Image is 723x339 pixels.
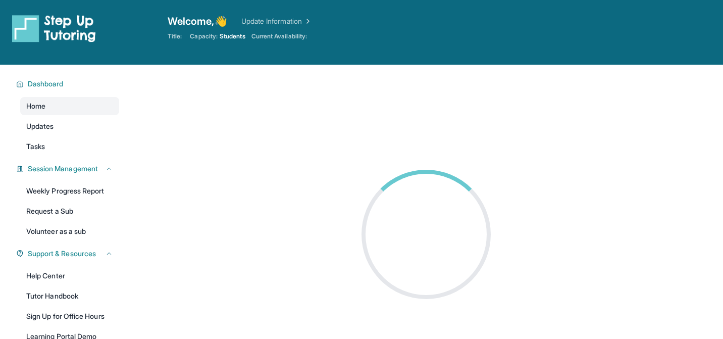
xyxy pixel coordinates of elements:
[168,14,227,28] span: Welcome, 👋
[168,32,182,40] span: Title:
[251,32,307,40] span: Current Availability:
[28,249,96,259] span: Support & Resources
[26,121,54,131] span: Updates
[24,164,113,174] button: Session Management
[24,79,113,89] button: Dashboard
[20,137,119,156] a: Tasks
[241,16,312,26] a: Update Information
[302,16,312,26] img: Chevron Right
[20,267,119,285] a: Help Center
[26,141,45,152] span: Tasks
[24,249,113,259] button: Support & Resources
[220,32,245,40] span: Students
[20,202,119,220] a: Request a Sub
[20,97,119,115] a: Home
[20,222,119,240] a: Volunteer as a sub
[26,101,45,111] span: Home
[28,164,98,174] span: Session Management
[20,287,119,305] a: Tutor Handbook
[20,307,119,325] a: Sign Up for Office Hours
[20,117,119,135] a: Updates
[28,79,64,89] span: Dashboard
[12,14,96,42] img: logo
[20,182,119,200] a: Weekly Progress Report
[190,32,218,40] span: Capacity:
